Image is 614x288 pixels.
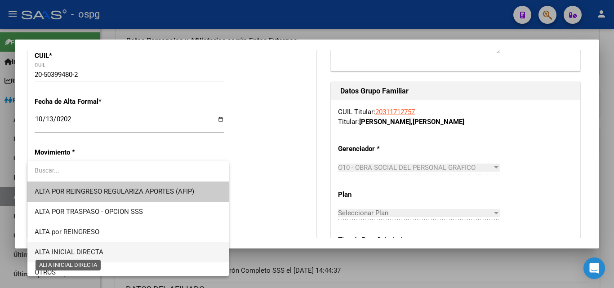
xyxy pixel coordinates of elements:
[35,228,99,236] span: ALTA por REINGRESO
[583,257,605,279] div: Open Intercom Messenger
[35,248,103,256] span: ALTA INICIAL DIRECTA
[27,161,222,180] input: dropdown search
[35,268,56,276] span: OTROS
[35,208,143,216] span: ALTA POR TRASPASO - OPCION SSS
[35,187,194,195] span: ALTA POR REINGRESO REGULARIZA APORTES (AFIP)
